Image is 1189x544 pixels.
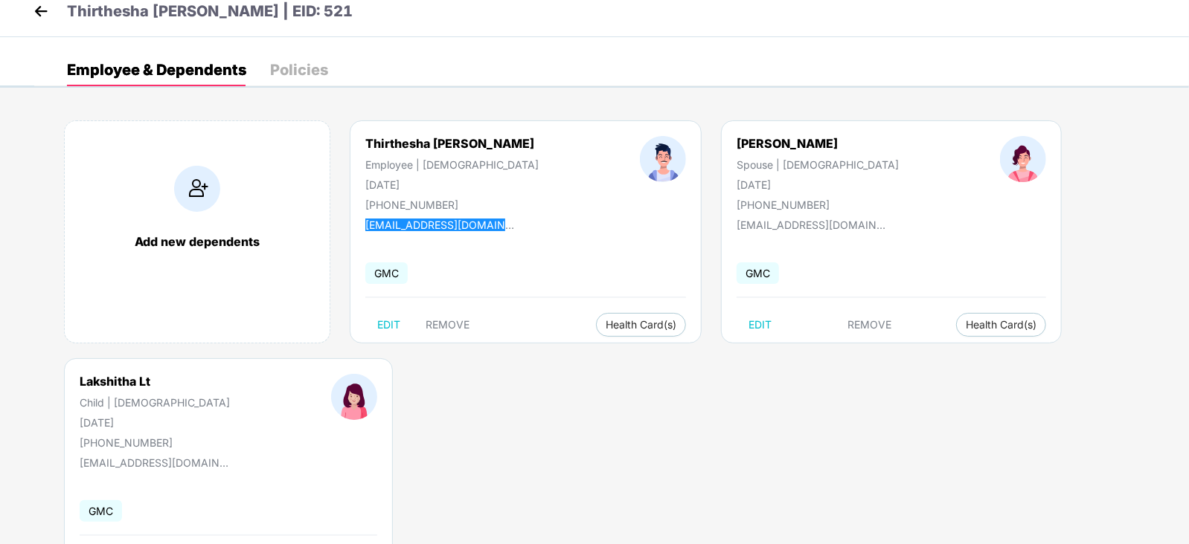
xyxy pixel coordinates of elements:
[365,136,539,151] div: Thirthesha [PERSON_NAME]
[606,321,676,328] span: Health Card(s)
[365,158,539,171] div: Employee | [DEMOGRAPHIC_DATA]
[966,321,1036,328] span: Health Card(s)
[956,313,1046,337] button: Health Card(s)
[377,319,400,331] span: EDIT
[640,136,686,182] img: profileImage
[80,374,230,389] div: Lakshitha Lt
[80,436,230,449] div: [PHONE_NUMBER]
[67,62,246,77] div: Employee & Dependents
[596,313,686,337] button: Health Card(s)
[737,218,885,231] div: [EMAIL_ADDRESS][DOMAIN_NAME]
[365,178,539,191] div: [DATE]
[414,313,481,337] button: REMOVE
[848,319,892,331] span: REMOVE
[737,178,899,191] div: [DATE]
[80,396,230,409] div: Child | [DEMOGRAPHIC_DATA]
[80,456,228,469] div: [EMAIL_ADDRESS][DOMAIN_NAME]
[737,198,899,211] div: [PHONE_NUMBER]
[737,313,783,337] button: EDIT
[270,62,328,77] div: Policies
[80,234,315,249] div: Add new dependents
[80,500,122,522] span: GMC
[737,262,779,284] span: GMC
[1000,136,1046,182] img: profileImage
[80,416,230,429] div: [DATE]
[365,218,514,231] div: [EMAIL_ADDRESS][DOMAIN_NAME]
[365,313,412,337] button: EDIT
[749,319,772,331] span: EDIT
[737,158,899,171] div: Spouse | [DEMOGRAPHIC_DATA]
[426,319,469,331] span: REMOVE
[365,198,539,211] div: [PHONE_NUMBER]
[365,262,408,284] span: GMC
[331,374,377,420] img: profileImage
[836,313,904,337] button: REMOVE
[737,136,899,151] div: [PERSON_NAME]
[174,166,220,212] img: addIcon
